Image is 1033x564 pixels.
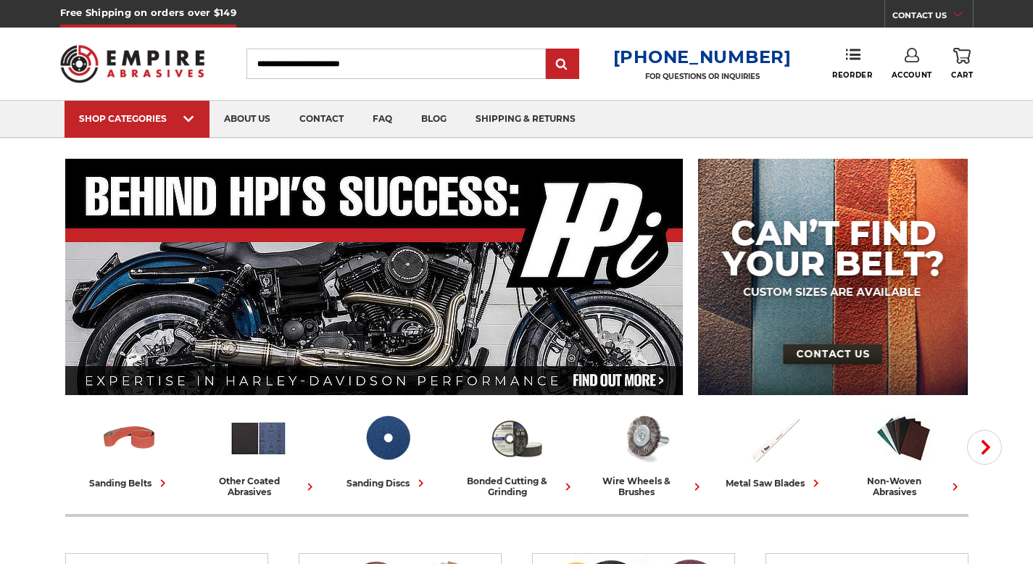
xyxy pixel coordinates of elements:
a: blog [407,101,461,138]
img: promo banner for custom belts. [698,159,968,395]
img: Wire Wheels & Brushes [615,408,676,468]
a: faq [358,101,407,138]
div: bonded cutting & grinding [458,476,576,497]
img: Other Coated Abrasives [228,408,289,468]
img: Sanding Discs [357,408,418,468]
span: Cart [951,70,973,80]
button: Next [967,430,1002,465]
img: Metal Saw Blades [744,408,805,468]
a: sanding discs [329,408,447,491]
a: other coated abrasives [200,408,318,497]
a: non-woven abrasives [845,408,963,497]
div: wire wheels & brushes [587,476,705,497]
span: Account [892,70,932,80]
div: metal saw blades [726,476,824,491]
img: Banner for an interview featuring Horsepower Inc who makes Harley performance upgrades featured o... [65,159,684,395]
div: non-woven abrasives [845,476,963,497]
a: about us [209,101,285,138]
img: Non-woven Abrasives [874,408,934,468]
a: contact [285,101,358,138]
img: Sanding Belts [99,408,159,468]
a: Reorder [832,48,872,79]
p: FOR QUESTIONS OR INQUIRIES [613,72,792,81]
div: sanding discs [347,476,428,491]
input: Submit [548,50,577,79]
a: metal saw blades [716,408,834,491]
a: CONTACT US [892,7,973,28]
a: wire wheels & brushes [587,408,705,497]
a: shipping & returns [461,101,590,138]
img: Empire Abrasives [60,36,205,92]
img: Bonded Cutting & Grinding [486,408,547,468]
span: Reorder [832,70,872,80]
a: bonded cutting & grinding [458,408,576,497]
a: [PHONE_NUMBER] [613,46,792,67]
a: Cart [951,48,973,80]
a: sanding belts [71,408,188,491]
div: SHOP CATEGORIES [79,113,195,124]
div: sanding belts [89,476,170,491]
div: other coated abrasives [200,476,318,497]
